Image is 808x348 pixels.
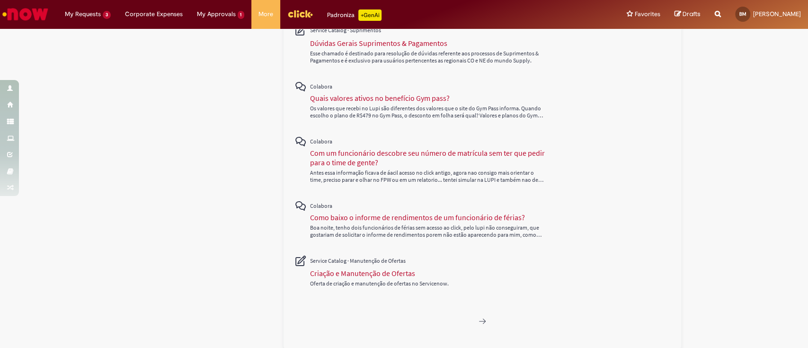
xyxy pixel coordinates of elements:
img: ServiceNow [1,5,50,24]
span: Corporate Expenses [125,9,183,19]
span: My Approvals [197,9,236,19]
p: +GenAi [358,9,382,21]
span: Favorites [635,9,660,19]
span: More [258,9,273,19]
span: 1 [238,11,245,19]
span: 3 [103,11,111,19]
span: Drafts [683,9,701,18]
div: Padroniza [327,9,382,21]
a: Drafts [675,10,701,19]
span: My Requests [65,9,101,19]
img: click_logo_yellow_360x200.png [287,7,313,21]
span: BM [739,11,746,17]
span: [PERSON_NAME] [753,10,801,18]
